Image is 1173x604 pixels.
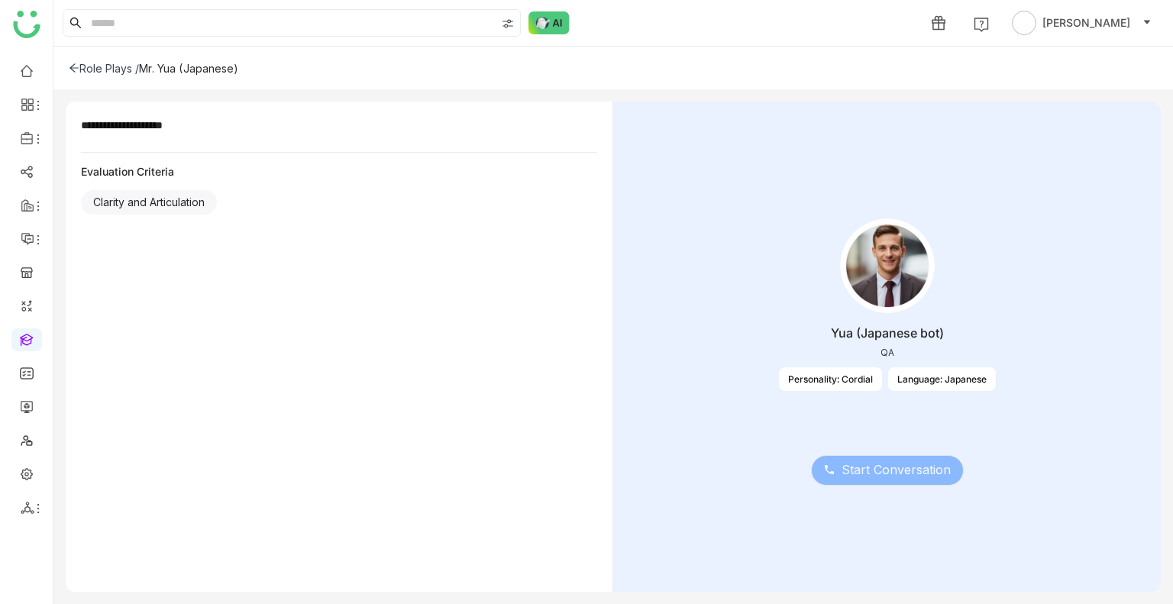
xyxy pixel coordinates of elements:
div: QA [881,347,894,358]
div: Language: Japanese [888,367,996,391]
button: [PERSON_NAME] [1009,11,1155,35]
img: search-type.svg [502,18,514,30]
img: help.svg [974,17,989,32]
div: Yua (Japanese bot) [831,325,944,341]
img: avatar [1012,11,1036,35]
button: Start Conversation [811,455,964,486]
img: ask-buddy-normal.svg [528,11,570,34]
div: Mr. Yua (Japanese) [139,62,238,75]
img: male-person.png [840,218,935,313]
img: logo [13,11,40,38]
div: Personality: Cordial [779,367,882,391]
span: [PERSON_NAME] [1042,15,1130,31]
div: Role Plays / [69,62,139,75]
div: Evaluation Criteria [81,165,597,178]
div: Clarity and Articulation [81,190,217,215]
